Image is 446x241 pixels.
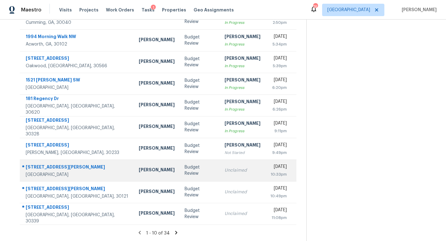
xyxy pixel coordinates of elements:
[142,8,155,12] span: Tasks
[225,63,260,69] div: In Progress
[79,7,98,13] span: Projects
[225,189,260,195] div: Unclaimed
[151,5,156,11] div: 1
[26,150,129,156] div: [PERSON_NAME], [GEOGRAPHIC_DATA], 30233
[139,123,175,131] div: [PERSON_NAME]
[270,20,287,26] div: 2:50pm
[146,231,170,235] span: 1 - 10 of 34
[26,212,129,224] div: [GEOGRAPHIC_DATA], [GEOGRAPHIC_DATA], 30339
[185,77,215,90] div: Budget Review
[270,193,287,199] div: 10:49pm
[270,142,287,150] div: [DATE]
[162,7,186,13] span: Properties
[270,41,287,47] div: 5:34pm
[26,20,129,26] div: Cumming, GA, 30040
[225,142,260,150] div: [PERSON_NAME]
[270,99,287,106] div: [DATE]
[225,20,260,26] div: In Progress
[399,7,437,13] span: [PERSON_NAME]
[59,7,72,13] span: Visits
[270,33,287,41] div: [DATE]
[225,99,260,106] div: [PERSON_NAME]
[225,211,260,217] div: Unclaimed
[185,186,215,198] div: Budget Review
[225,85,260,91] div: In Progress
[270,77,287,85] div: [DATE]
[26,55,129,63] div: [STREET_ADDRESS]
[26,77,129,85] div: 1521 [PERSON_NAME] SW
[270,215,287,221] div: 11:08pm
[26,186,129,193] div: [STREET_ADDRESS][PERSON_NAME]
[225,106,260,112] div: In Progress
[270,55,287,63] div: [DATE]
[26,41,129,47] div: Acworth, GA, 30102
[327,7,370,13] span: [GEOGRAPHIC_DATA]
[26,125,129,137] div: [GEOGRAPHIC_DATA], [GEOGRAPHIC_DATA], 30328
[139,210,175,218] div: [PERSON_NAME]
[26,164,129,172] div: [STREET_ADDRESS][PERSON_NAME]
[270,150,287,156] div: 9:49pm
[26,33,129,41] div: 1994 Morning Walk NW
[194,7,234,13] span: Geo Assignments
[225,77,260,85] div: [PERSON_NAME]
[185,164,215,177] div: Budget Review
[26,85,129,91] div: [GEOGRAPHIC_DATA]
[26,117,129,125] div: [STREET_ADDRESS]
[270,120,287,128] div: [DATE]
[139,58,175,66] div: [PERSON_NAME]
[270,106,287,112] div: 6:26pm
[225,167,260,173] div: Unclaimed
[313,4,317,10] div: 76
[270,63,287,69] div: 5:39pm
[139,145,175,153] div: [PERSON_NAME]
[26,142,129,150] div: [STREET_ADDRESS]
[225,120,260,128] div: [PERSON_NAME]
[185,34,215,46] div: Budget Review
[26,193,129,199] div: [GEOGRAPHIC_DATA], [GEOGRAPHIC_DATA], 30121
[26,63,129,69] div: Oakwood, [GEOGRAPHIC_DATA], 30566
[139,188,175,196] div: [PERSON_NAME]
[270,185,287,193] div: [DATE]
[185,121,215,133] div: Budget Review
[225,128,260,134] div: In Progress
[26,95,129,103] div: 181 Regency Dr
[139,80,175,88] div: [PERSON_NAME]
[270,85,287,91] div: 6:20pm
[185,208,215,220] div: Budget Review
[21,7,42,13] span: Maestro
[185,99,215,112] div: Budget Review
[225,33,260,41] div: [PERSON_NAME]
[225,41,260,47] div: In Progress
[106,7,134,13] span: Work Orders
[225,150,260,156] div: Not Started
[270,171,287,177] div: 10:33pm
[185,56,215,68] div: Budget Review
[270,164,287,171] div: [DATE]
[270,207,287,215] div: [DATE]
[139,102,175,109] div: [PERSON_NAME]
[139,37,175,44] div: [PERSON_NAME]
[185,142,215,155] div: Budget Review
[270,128,287,134] div: 9:11pm
[26,204,129,212] div: [STREET_ADDRESS]
[139,167,175,174] div: [PERSON_NAME]
[225,55,260,63] div: [PERSON_NAME]
[26,172,129,178] div: [GEOGRAPHIC_DATA]
[26,103,129,116] div: [GEOGRAPHIC_DATA], [GEOGRAPHIC_DATA], 30620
